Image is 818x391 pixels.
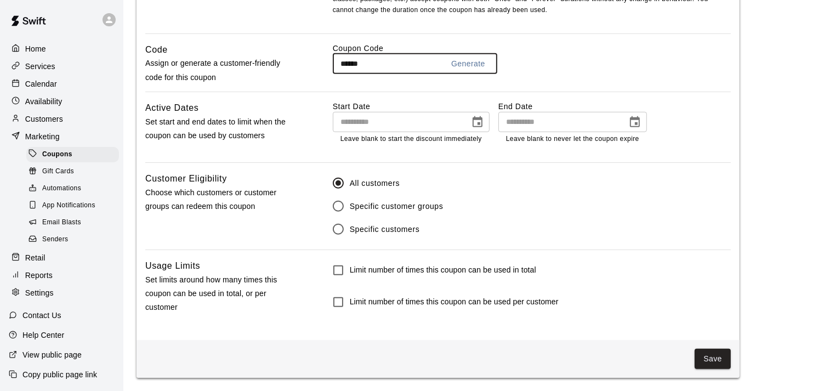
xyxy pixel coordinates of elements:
p: Set limits around how many times this coupon can be used in total, or per customer [145,273,298,315]
p: Settings [25,287,54,298]
p: Reports [25,270,53,281]
a: Senders [26,231,123,248]
span: Coupons [42,149,72,160]
p: Leave blank to start the discount immediately [340,134,482,145]
p: Home [25,43,46,54]
a: Coupons [26,146,123,163]
a: Reports [9,267,115,284]
a: Retail [9,250,115,266]
div: Automations [26,181,119,196]
button: Save [695,349,731,369]
a: Email Blasts [26,214,123,231]
h6: Limit number of times this coupon can be used per customer [350,296,559,308]
div: Senders [26,232,119,247]
span: Automations [42,183,81,194]
a: App Notifications [26,197,123,214]
p: Services [25,61,55,72]
a: Settings [9,285,115,301]
a: Customers [9,111,115,127]
h6: Code [145,43,168,57]
div: Gift Cards [26,164,119,179]
button: Generate [447,54,490,74]
p: Marketing [25,131,60,142]
span: Email Blasts [42,217,81,228]
a: Marketing [9,128,115,145]
a: Calendar [9,76,115,92]
a: Automations [26,180,123,197]
label: Start Date [333,101,490,112]
a: Home [9,41,115,57]
p: Assign or generate a customer-friendly code for this coupon [145,56,298,84]
p: Contact Us [22,310,61,321]
span: Specific customer groups [350,201,444,212]
span: All customers [350,178,400,189]
h6: Active Dates [145,101,199,115]
p: View public page [22,349,82,360]
p: Availability [25,96,63,107]
p: Retail [25,252,46,263]
p: Set start and end dates to limit when the coupon can be used by customers [145,115,298,143]
h6: Limit number of times this coupon can be used in total [350,264,536,276]
p: Calendar [25,78,57,89]
div: Email Blasts [26,215,119,230]
h6: Customer Eligibility [145,172,227,186]
label: End Date [498,101,647,112]
p: Help Center [22,330,64,341]
p: Copy public page link [22,369,97,380]
button: Choose date [467,111,488,133]
span: Gift Cards [42,166,74,177]
div: App Notifications [26,198,119,213]
p: Customers [25,114,63,124]
a: Gift Cards [26,163,123,180]
span: Senders [42,234,69,245]
button: Choose date [624,111,646,133]
a: Services [9,58,115,75]
a: Availability [9,93,115,110]
span: App Notifications [42,200,95,211]
p: Leave blank to never let the coupon expire [506,134,639,145]
span: Specific customers [350,224,420,235]
h6: Usage Limits [145,259,200,273]
div: Coupons [26,147,119,162]
p: Choose which customers or customer groups can redeem this coupon [145,186,298,213]
label: Coupon Code [333,43,731,54]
